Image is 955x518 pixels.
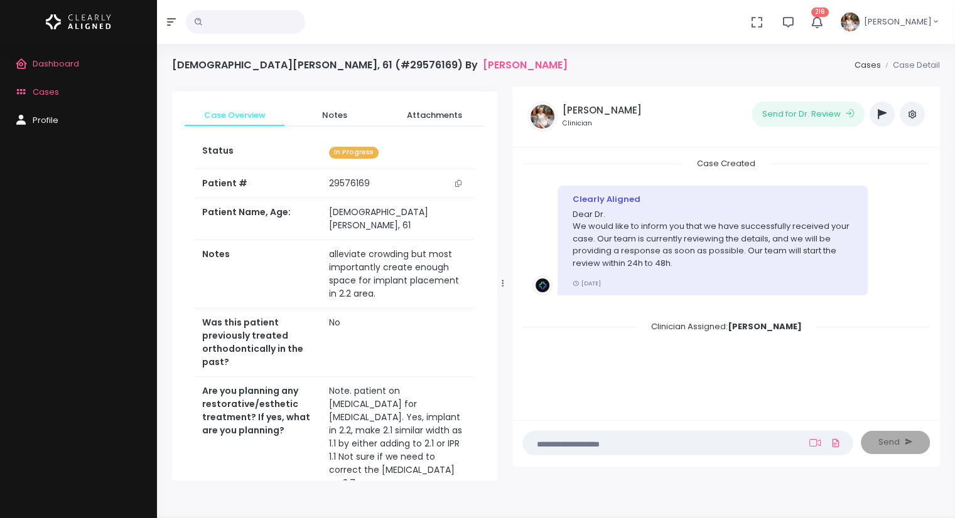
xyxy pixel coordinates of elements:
th: Patient # [195,169,321,198]
span: Cases [33,86,59,98]
div: scrollable content [522,157,930,408]
h5: [PERSON_NAME] [563,105,642,116]
h4: [DEMOGRAPHIC_DATA][PERSON_NAME], 61 (#29576169) By [172,59,568,71]
a: Add Files [828,431,843,454]
td: alleviate crowding but most importantly create enough space for implant placement in 2.2 area. [321,240,475,308]
img: Logo Horizontal [46,9,111,35]
span: Dashboard [33,58,79,70]
span: [PERSON_NAME] [864,16,932,28]
th: Patient Name, Age: [195,198,321,240]
span: In Progress [329,147,379,159]
th: Notes [195,240,321,308]
td: Note. patient on [MEDICAL_DATA] for [MEDICAL_DATA]. Yes, implant in 2.2, make 2.1 similar width a... [321,376,475,497]
td: [DEMOGRAPHIC_DATA][PERSON_NAME], 61 [321,198,475,240]
span: Clinician Assigned: [636,317,817,336]
a: [PERSON_NAME] [483,59,568,71]
th: Status [195,137,321,169]
td: No [321,308,475,376]
span: Attachments [395,109,475,122]
th: Are you planning any restorative/esthetic treatment? If yes, what are you planning? [195,376,321,497]
b: [PERSON_NAME] [728,320,802,332]
div: Clearly Aligned [573,193,853,206]
td: 29576169 [321,169,475,198]
div: scrollable content [172,87,497,480]
span: Notes [294,109,374,122]
span: Profile [33,114,58,126]
a: Cases [854,59,880,71]
p: Dear Dr. We would like to inform you that we have successfully received your case. Our team is cu... [573,208,853,270]
button: Send for Dr. Review [752,102,865,127]
small: [DATE] [573,279,601,287]
img: Header Avatar [839,11,861,33]
th: Was this patient previously treated orthodontically in the past? [195,308,321,376]
span: Case Created [682,154,770,173]
a: Add Loom Video [807,438,823,448]
span: 216 [811,8,829,17]
small: Clinician [563,119,642,129]
li: Case Detail [880,59,940,71]
span: Case Overview [195,109,274,122]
